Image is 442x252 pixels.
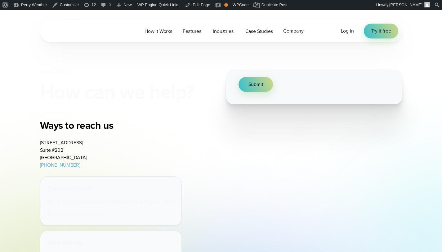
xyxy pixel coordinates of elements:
[283,27,304,35] span: Company
[213,28,233,35] span: Industries
[224,3,228,7] div: OK
[248,81,263,88] span: Submit
[40,139,87,169] address: [STREET_ADDRESS] Suite #202 [GEOGRAPHIC_DATA]
[139,25,177,38] a: How it Works
[239,77,273,92] button: Submit
[240,25,278,38] a: Case Studies
[183,28,201,35] span: Features
[341,27,354,34] span: Log in
[389,2,422,7] span: [PERSON_NAME]
[364,24,399,38] a: Try it free
[245,28,273,35] span: Case Studies
[40,119,185,132] h3: Ways to reach us
[145,28,172,35] span: How it Works
[371,27,391,35] span: Try it free
[341,27,354,35] a: Log in
[40,161,80,169] a: [PHONE_NUMBER]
